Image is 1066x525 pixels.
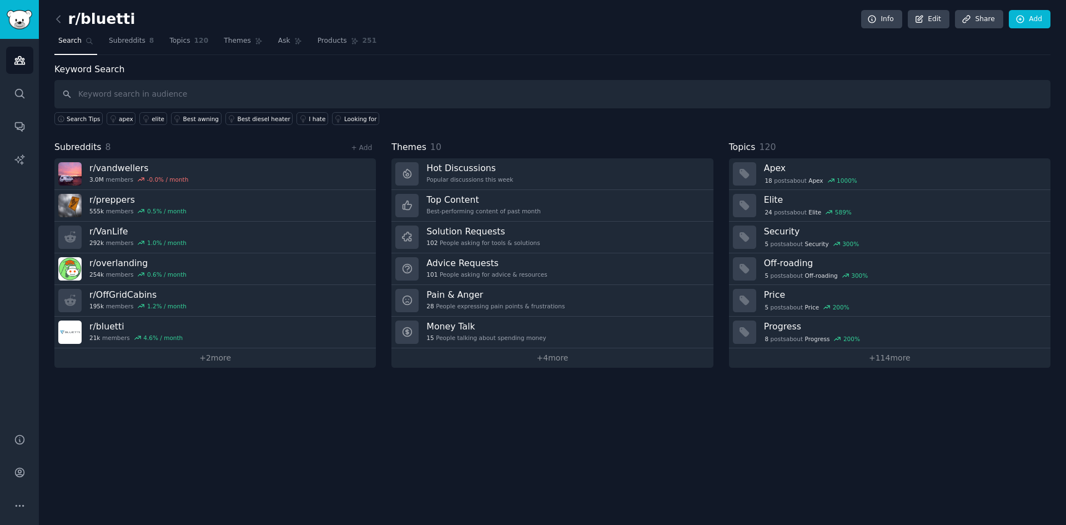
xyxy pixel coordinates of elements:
[119,115,133,123] div: apex
[89,321,183,332] h3: r/ bluetti
[426,257,547,269] h3: Advice Requests
[183,115,219,123] div: Best awning
[105,32,158,55] a: Subreddits8
[837,177,857,184] div: 1000 %
[278,36,290,46] span: Ask
[89,334,100,342] span: 21k
[808,208,821,216] span: Elite
[430,142,441,152] span: 10
[89,334,183,342] div: members
[729,253,1050,285] a: Off-roading5postsaboutOff-roading300%
[426,271,438,278] span: 101
[391,253,713,285] a: Advice Requests101People asking for advice & resources
[391,348,713,368] a: +4more
[89,239,187,247] div: members
[54,253,376,285] a: r/overlanding254kmembers0.6% / month
[759,142,776,152] span: 120
[391,141,426,154] span: Themes
[426,176,513,183] div: Popular discussions this week
[147,176,189,183] div: -0.0 % / month
[58,194,82,217] img: preppers
[89,271,104,278] span: 254k
[843,335,860,343] div: 200 %
[765,303,768,311] span: 5
[344,115,377,123] div: Looking for
[165,32,212,55] a: Topics120
[224,36,251,46] span: Themes
[54,285,376,317] a: r/OffGridCabins195kmembers1.2% / month
[764,176,858,186] div: post s about
[729,285,1050,317] a: Price5postsaboutPrice200%
[426,239,540,247] div: People asking for tools & solutions
[147,207,187,215] div: 0.5 % / month
[58,257,82,281] img: overlanding
[729,141,756,154] span: Topics
[147,239,187,247] div: 1.0 % / month
[861,10,902,29] a: Info
[54,190,376,222] a: r/preppers555kmembers0.5% / month
[238,115,290,123] div: Best diesel heater
[764,194,1043,206] h3: Elite
[58,162,82,186] img: vandwellers
[54,222,376,253] a: r/VanLife292kmembers1.0% / month
[908,10,949,29] a: Edit
[764,207,853,217] div: post s about
[764,289,1043,301] h3: Price
[89,207,104,215] span: 555k
[426,334,546,342] div: People talking about spending money
[58,321,82,344] img: bluetti
[89,162,188,174] h3: r/ vandwellers
[764,334,861,344] div: post s about
[351,144,372,152] a: + Add
[426,302,565,310] div: People expressing pain points & frustrations
[426,226,540,237] h3: Solution Requests
[835,208,852,216] div: 589 %
[426,289,565,301] h3: Pain & Anger
[729,348,1050,368] a: +114more
[58,36,82,46] span: Search
[391,222,713,253] a: Solution Requests102People asking for tools & solutions
[426,271,547,278] div: People asking for advice & resources
[426,239,438,247] span: 102
[149,36,154,46] span: 8
[729,190,1050,222] a: Elite24postsaboutElite589%
[851,272,868,279] div: 300 %
[426,334,434,342] span: 15
[729,158,1050,190] a: Apex18postsaboutApex1000%
[109,36,145,46] span: Subreddits
[194,36,209,46] span: 120
[808,177,823,184] span: Apex
[426,321,546,332] h3: Money Talk
[805,303,819,311] span: Price
[54,141,102,154] span: Subreddits
[7,10,32,29] img: GummySearch logo
[147,271,187,278] div: 0.6 % / month
[89,302,187,310] div: members
[729,317,1050,348] a: Progress8postsaboutProgress200%
[426,207,541,215] div: Best-performing content of past month
[147,302,187,310] div: 1.2 % / month
[107,112,135,125] a: apex
[765,177,772,184] span: 18
[54,11,135,28] h2: r/bluetti
[833,303,849,311] div: 200 %
[89,289,187,301] h3: r/ OffGridCabins
[764,271,869,281] div: post s about
[89,271,187,278] div: members
[805,335,830,343] span: Progress
[765,272,768,279] span: 5
[391,158,713,190] a: Hot DiscussionsPopular discussions this week
[274,32,306,55] a: Ask
[842,240,859,248] div: 300 %
[89,302,104,310] span: 195k
[89,226,187,237] h3: r/ VanLife
[171,112,222,125] a: Best awning
[764,239,860,249] div: post s about
[54,317,376,348] a: r/bluetti21kmembers4.6% / month
[89,239,104,247] span: 292k
[805,272,838,279] span: Off-roading
[54,80,1050,108] input: Keyword search in audience
[54,158,376,190] a: r/vandwellers3.0Mmembers-0.0% / month
[318,36,347,46] span: Products
[89,207,187,215] div: members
